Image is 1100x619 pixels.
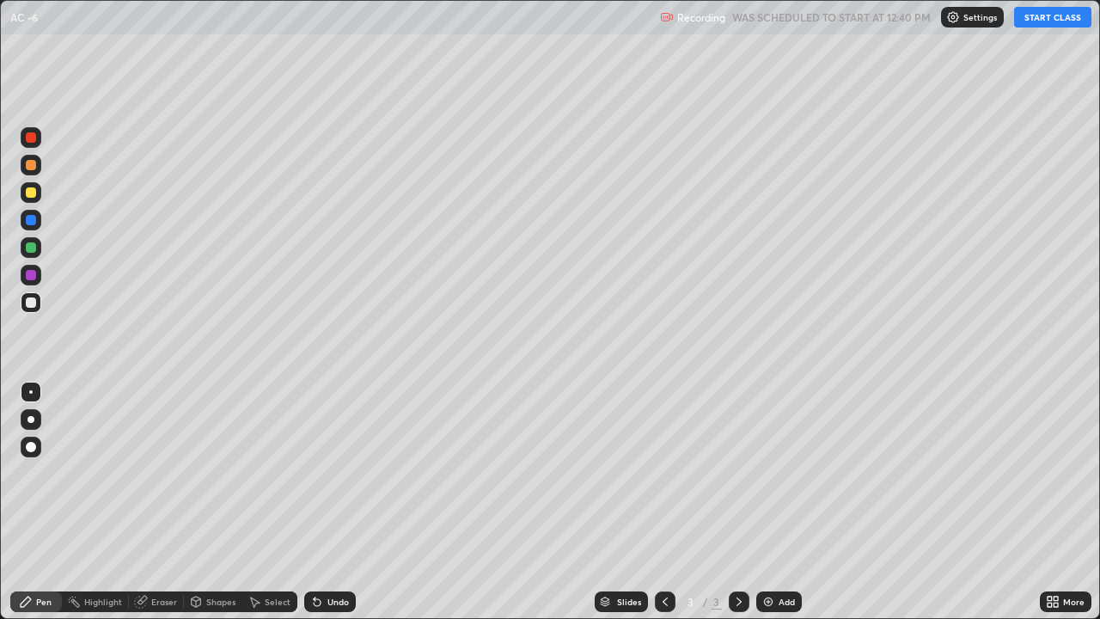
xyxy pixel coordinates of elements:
img: class-settings-icons [946,10,960,24]
div: Pen [36,598,52,606]
img: add-slide-button [761,595,775,609]
div: / [703,597,708,607]
div: 3 [712,594,722,610]
p: Recording [677,11,725,24]
div: Eraser [151,598,177,606]
div: Add [779,598,795,606]
div: Shapes [206,598,235,606]
h5: WAS SCHEDULED TO START AT 12:40 PM [732,9,931,25]
div: Select [265,598,290,606]
p: Settings [963,13,997,21]
div: More [1063,598,1085,606]
img: recording.375f2c34.svg [660,10,674,24]
div: Slides [617,598,641,606]
div: Highlight [84,598,122,606]
button: START CLASS [1014,7,1091,28]
div: 3 [682,597,700,607]
div: Undo [327,598,349,606]
p: AC -6 [10,10,38,24]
